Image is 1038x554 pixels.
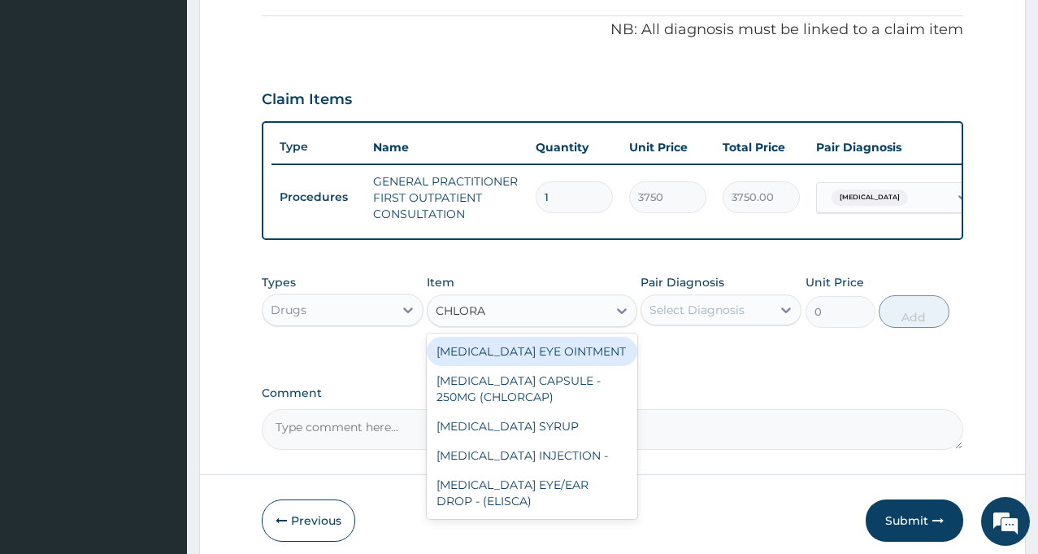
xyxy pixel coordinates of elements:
[427,366,637,412] div: [MEDICAL_DATA] CAPSULE - 250MG (CHLORCAP)
[427,470,637,516] div: [MEDICAL_DATA] EYE/EAR DROP - (ELISCA)
[528,131,621,164] th: Quantity
[806,274,864,290] label: Unit Price
[262,276,296,290] label: Types
[267,8,306,47] div: Minimize live chat window
[427,412,637,441] div: [MEDICAL_DATA] SYRUP
[427,274,454,290] label: Item
[365,131,528,164] th: Name
[427,441,637,470] div: [MEDICAL_DATA] INJECTION -
[271,132,365,162] th: Type
[262,499,355,542] button: Previous
[649,302,745,318] div: Select Diagnosis
[30,81,66,122] img: d_794563401_company_1708531726252_794563401
[365,165,528,230] td: GENERAL PRACTITIONER FIRST OUTPATIENT CONSULTATION
[879,295,949,328] button: Add
[641,274,724,290] label: Pair Diagnosis
[866,499,963,542] button: Submit
[808,131,987,164] th: Pair Diagnosis
[262,386,963,400] label: Comment
[621,131,714,164] th: Unit Price
[85,91,273,112] div: Chat with us now
[271,302,306,318] div: Drugs
[714,131,808,164] th: Total Price
[94,171,224,335] span: We're online!
[262,91,352,109] h3: Claim Items
[262,20,963,41] p: NB: All diagnosis must be linked to a claim item
[832,190,908,206] span: [MEDICAL_DATA]
[271,182,365,212] td: Procedures
[427,337,637,366] div: [MEDICAL_DATA] EYE OINTMENT
[8,376,310,433] textarea: Type your message and hit 'Enter'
